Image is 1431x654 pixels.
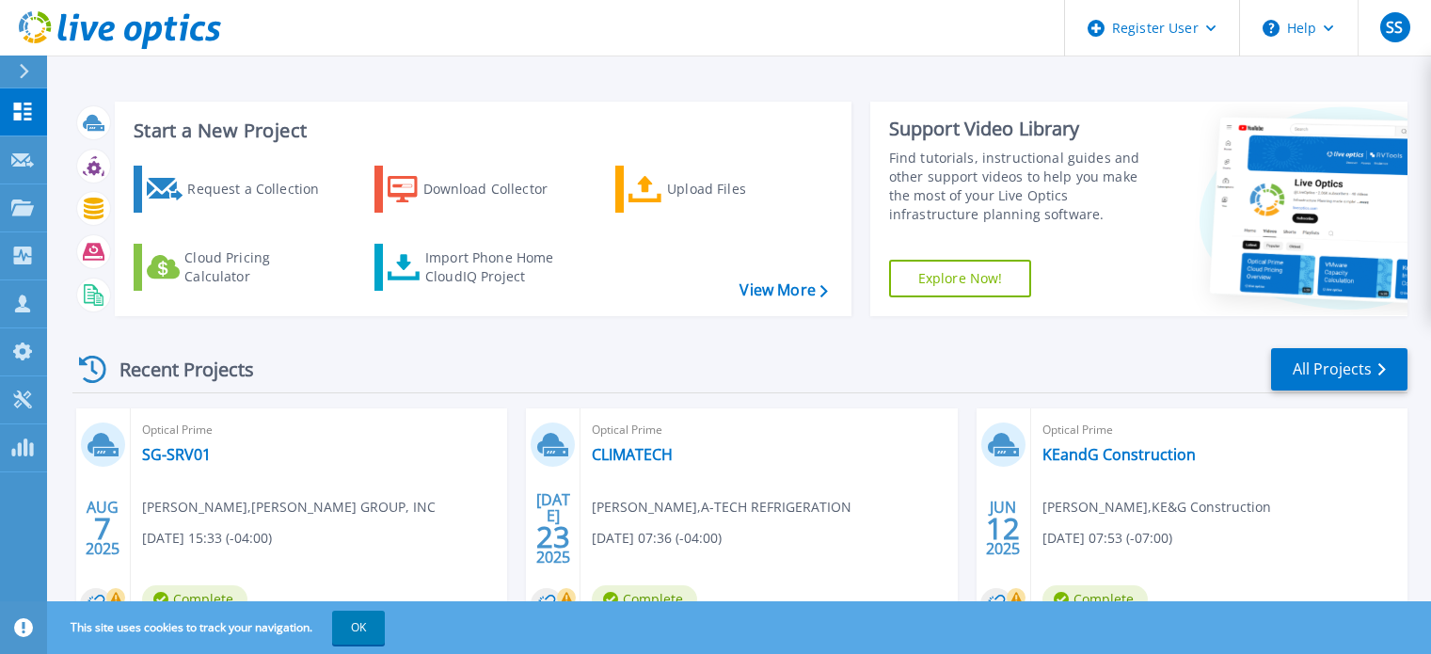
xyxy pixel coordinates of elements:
span: Complete [592,585,697,614]
span: 12 [986,520,1020,536]
div: Request a Collection [187,170,338,208]
div: AUG 2025 [85,494,120,563]
a: View More [739,281,827,299]
span: [PERSON_NAME] , [PERSON_NAME] GROUP, INC [142,497,436,518]
span: [PERSON_NAME] , A-TECH REFRIGERATION [592,497,851,518]
h3: Start a New Project [134,120,827,141]
div: Cloud Pricing Calculator [184,248,335,286]
span: 7 [94,520,111,536]
span: Optical Prime [142,420,496,440]
div: Find tutorials, instructional guides and other support videos to help you make the most of your L... [889,149,1159,224]
a: SG-SRV01 [142,445,211,464]
a: Request a Collection [134,166,343,213]
a: KEandG Construction [1042,445,1196,464]
a: CLIMATECH [592,445,673,464]
div: Support Video Library [889,117,1159,141]
span: [DATE] 07:36 (-04:00) [592,528,722,549]
div: Recent Projects [72,346,279,392]
div: Upload Files [667,170,818,208]
span: [PERSON_NAME] , KE&G Construction [1042,497,1271,518]
div: [DATE] 2025 [535,494,571,563]
span: Optical Prime [1042,420,1396,440]
div: Download Collector [423,170,574,208]
span: SS [1386,20,1403,35]
span: This site uses cookies to track your navigation. [52,611,385,645]
span: 23 [536,529,570,545]
a: Upload Files [615,166,825,213]
button: OK [332,611,385,645]
a: Cloud Pricing Calculator [134,244,343,291]
a: Download Collector [374,166,584,213]
div: Import Phone Home CloudIQ Project [425,248,572,286]
span: Optical Prime [592,420,946,440]
span: Complete [142,585,247,614]
span: [DATE] 15:33 (-04:00) [142,528,272,549]
span: [DATE] 07:53 (-07:00) [1042,528,1172,549]
div: JUN 2025 [985,494,1021,563]
a: All Projects [1271,348,1407,391]
span: Complete [1042,585,1148,614]
a: Explore Now! [889,260,1032,297]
